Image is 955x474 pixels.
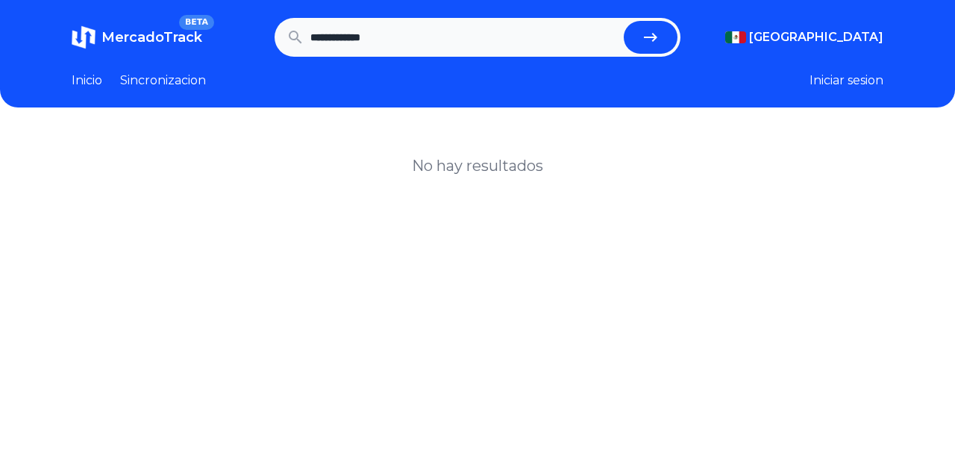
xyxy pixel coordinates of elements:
[412,155,543,176] h1: No hay resultados
[810,72,883,90] button: Iniciar sesion
[179,15,214,30] span: BETA
[749,28,883,46] span: [GEOGRAPHIC_DATA]
[101,29,202,46] span: MercadoTrack
[72,25,202,49] a: MercadoTrackBETA
[72,72,102,90] a: Inicio
[72,25,95,49] img: MercadoTrack
[725,31,746,43] img: Mexico
[120,72,206,90] a: Sincronizacion
[725,28,883,46] button: [GEOGRAPHIC_DATA]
